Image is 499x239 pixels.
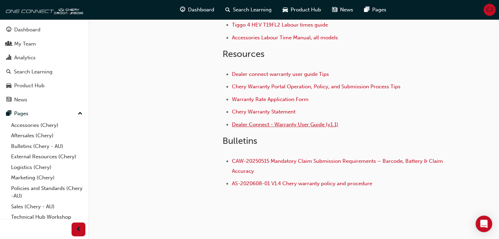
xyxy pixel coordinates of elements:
button: Pages [3,107,85,120]
span: prev-icon [76,225,81,234]
a: Aftersales (Chery) [8,130,85,141]
a: Tiggo 4 HEV T19FL2 Labour times guide [232,22,328,28]
a: Product Hub [3,79,85,92]
span: guage-icon [6,27,11,33]
div: My Team [14,40,36,48]
span: Search Learning [233,6,272,14]
a: Search Learning [3,66,85,78]
span: Dashboard [188,6,214,14]
a: Chery Warranty Portal Operation, Policy, and Submission Process Tips [232,83,401,90]
button: CJ [483,4,496,16]
span: Pages [372,6,386,14]
button: DashboardMy TeamAnalyticsSearch LearningProduct HubNews [3,22,85,107]
div: Dashboard [14,26,40,34]
div: Pages [14,110,28,118]
div: Analytics [14,54,36,62]
a: Dashboard [3,23,85,36]
span: Product Hub [291,6,321,14]
span: car-icon [6,83,11,89]
a: Chery Warranty Statement [232,109,295,115]
a: External Resources (Chery) [8,151,85,162]
div: Search Learning [14,68,53,76]
a: Marketing (Chery) [8,172,85,183]
span: car-icon [283,6,288,14]
a: My Team [3,38,85,50]
a: Logistics (Chery) [8,162,85,173]
span: search-icon [225,6,230,14]
a: AS-2020608-01 V1.4 Chery warranty policy and procedure [232,180,372,187]
a: Warranty Rate Application Form [232,96,309,102]
a: Technical Hub Workshop information [8,212,85,230]
div: Product Hub [14,82,45,90]
span: news-icon [332,6,337,14]
span: chart-icon [6,55,11,61]
a: news-iconNews [327,3,359,17]
span: pages-icon [6,111,11,117]
a: News [3,93,85,106]
a: Accessories Labour Time Manual, all models [232,34,338,41]
span: up-icon [78,109,83,118]
span: people-icon [6,41,11,47]
div: News [14,96,27,104]
span: CJ [486,6,493,14]
a: Bulletins (Chery - AU) [8,141,85,152]
a: CAW-20250515 Mandatory Claim Submission Requirements – Barcode, Battery & Claim Accuracy [232,158,444,174]
span: Resources [223,49,264,59]
span: guage-icon [180,6,185,14]
img: oneconnect [3,3,83,17]
span: Bulletins [223,136,257,146]
a: Accessories (Chery) [8,120,85,131]
a: search-iconSearch Learning [220,3,277,17]
a: Policies and Standards (Chery -AU) [8,183,85,201]
div: Open Intercom Messenger [476,216,492,232]
a: Analytics [3,51,85,64]
a: guage-iconDashboard [175,3,220,17]
span: pages-icon [364,6,369,14]
a: Sales (Chery - AU) [8,201,85,212]
span: news-icon [6,97,11,103]
a: Dealer connect warranty user guide Tips [232,71,329,77]
a: Dealer Connect - Warranty User Guide (v1.1) [232,121,338,128]
span: search-icon [6,69,11,75]
a: car-iconProduct Hub [277,3,327,17]
a: pages-iconPages [359,3,392,17]
span: News [340,6,353,14]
